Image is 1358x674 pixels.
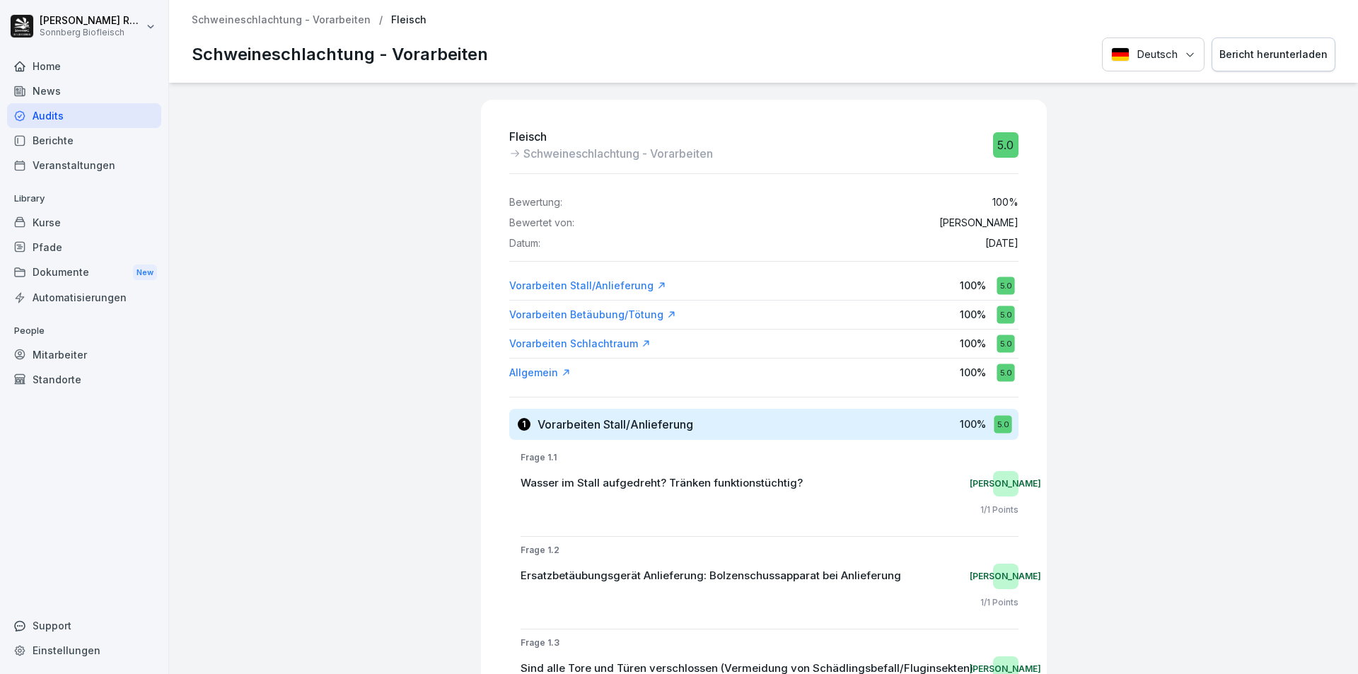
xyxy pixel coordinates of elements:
[960,278,986,293] p: 100 %
[521,637,1018,649] p: Frage 1.3
[992,197,1018,209] p: 100 %
[192,42,488,67] p: Schweineschlachtung - Vorarbeiten
[7,367,161,392] a: Standorte
[7,235,161,260] a: Pfade
[1219,47,1328,62] div: Bericht herunterladen
[379,14,383,26] p: /
[997,335,1014,352] div: 5.0
[7,320,161,342] p: People
[538,417,693,432] h3: Vorarbeiten Stall/Anlieferung
[391,14,426,26] p: Fleisch
[960,336,986,351] p: 100 %
[960,417,986,431] p: 100 %
[985,238,1018,250] p: [DATE]
[7,54,161,79] a: Home
[521,451,1018,464] p: Frage 1.1
[509,197,562,209] p: Bewertung:
[7,153,161,178] a: Veranstaltungen
[509,128,713,145] p: Fleisch
[993,471,1018,496] div: [PERSON_NAME]
[1212,37,1335,72] button: Bericht herunterladen
[1111,47,1130,62] img: Deutsch
[7,260,161,286] a: DokumenteNew
[997,364,1014,381] div: 5.0
[993,132,1018,158] div: 5.0
[509,217,574,229] p: Bewertet von:
[509,238,540,250] p: Datum:
[980,596,1018,609] p: 1 / 1 Points
[7,187,161,210] p: Library
[40,28,143,37] p: Sonnberg Biofleisch
[1137,47,1178,63] p: Deutsch
[521,568,901,584] p: Ersatzbetäubungsgerät Anlieferung: Bolzenschussapparat bei Anlieferung
[939,217,1018,229] p: [PERSON_NAME]
[7,613,161,638] div: Support
[521,475,803,492] p: Wasser im Stall aufgedreht? Tränken funktionstüchtig?
[509,279,666,293] a: Vorarbeiten Stall/Anlieferung
[7,285,161,310] a: Automatisierungen
[133,265,157,281] div: New
[7,79,161,103] a: News
[7,260,161,286] div: Dokumente
[7,210,161,235] a: Kurse
[997,306,1014,323] div: 5.0
[7,128,161,153] a: Berichte
[192,14,371,26] a: Schweineschlachtung - Vorarbeiten
[40,15,143,27] p: [PERSON_NAME] Rafetseder
[997,277,1014,294] div: 5.0
[960,365,986,380] p: 100 %
[7,638,161,663] a: Einstellungen
[960,307,986,322] p: 100 %
[509,337,651,351] a: Vorarbeiten Schlachtraum
[980,504,1018,516] p: 1 / 1 Points
[7,342,161,367] a: Mitarbeiter
[994,415,1011,433] div: 5.0
[7,103,161,128] a: Audits
[993,564,1018,589] div: [PERSON_NAME]
[523,145,713,162] p: Schweineschlachtung - Vorarbeiten
[509,308,676,322] a: Vorarbeiten Betäubung/Tötung
[518,418,530,431] div: 1
[509,366,571,380] a: Allgemein
[1102,37,1205,72] button: Language
[521,544,1018,557] p: Frage 1.2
